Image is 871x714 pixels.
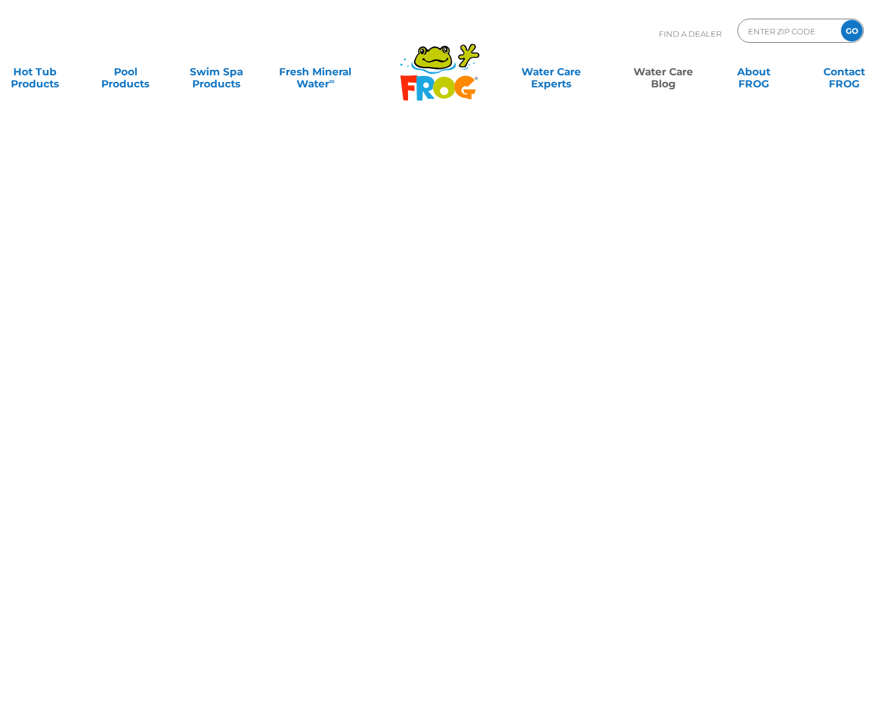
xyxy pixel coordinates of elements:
input: GO [841,16,863,38]
sup: ∞ [329,73,335,82]
img: Frog Products Logo [394,24,486,98]
a: PoolProducts [90,56,161,80]
a: AboutFROG [719,56,790,80]
a: Water CareExperts [494,56,609,80]
a: Water CareBlog [629,56,699,80]
a: Swim SpaProducts [181,56,251,80]
a: Fresh MineralWater∞ [272,56,360,80]
p: Find A Dealer [659,15,722,45]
